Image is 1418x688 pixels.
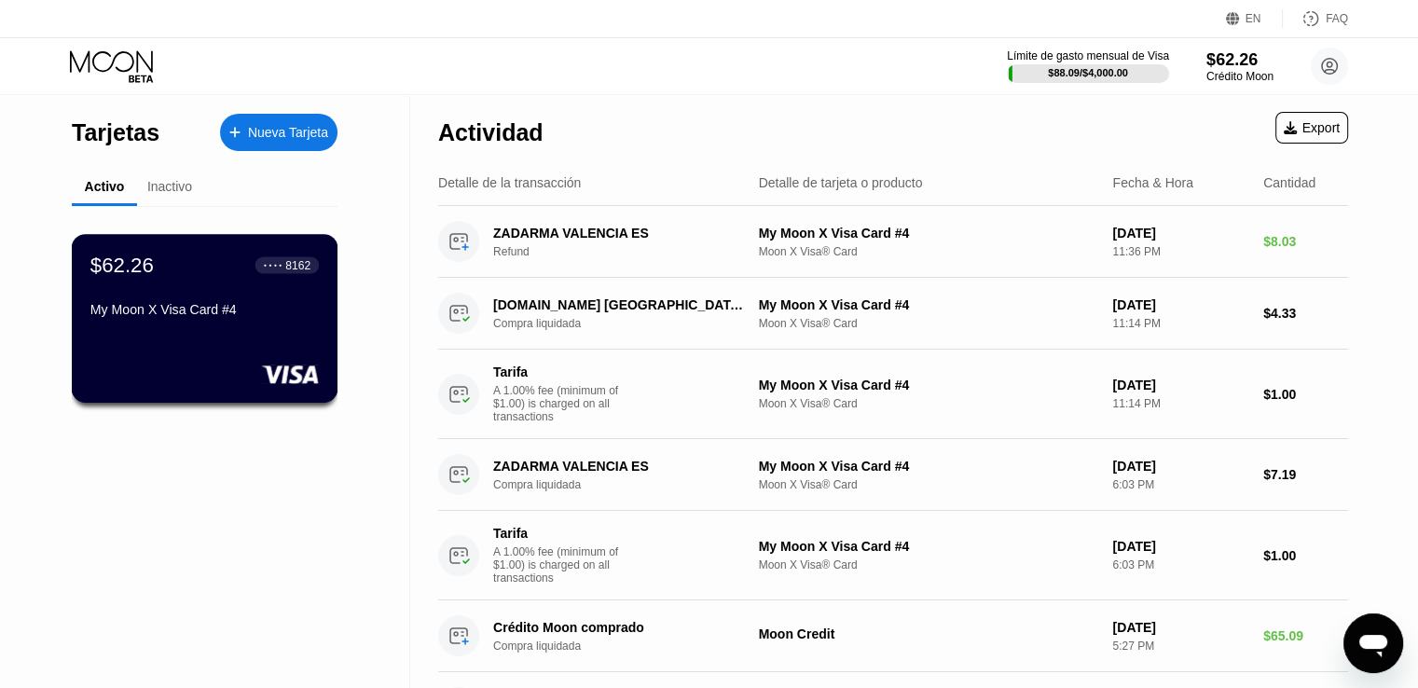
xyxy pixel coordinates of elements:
div: Límite de gasto mensual de Visa [1007,49,1169,62]
div: FAQ [1283,9,1348,28]
div: Compra liquidada [493,640,768,653]
div: [DATE] [1112,620,1248,635]
div: $62.26Crédito Moon [1206,50,1273,83]
div: Detalle de la transacción [438,175,581,190]
div: 8162 [285,258,310,271]
div: Refund [493,245,768,258]
div: Moon X Visa® Card [759,397,1098,410]
div: Tarjetas [72,119,159,146]
div: My Moon X Visa Card #4 [759,297,1098,312]
div: Inactivo [147,179,192,194]
div: $1.00 [1263,387,1348,402]
div: 11:36 PM [1112,245,1248,258]
div: $8.03 [1263,234,1348,249]
div: [DOMAIN_NAME] [GEOGRAPHIC_DATA] SECompra liquidadaMy Moon X Visa Card #4Moon X Visa® Card[DATE]11... [438,278,1348,350]
div: [DATE] [1112,378,1248,392]
div: Tarifa [493,365,624,379]
div: Activo [85,179,125,194]
div: $65.09 [1263,628,1348,643]
div: My Moon X Visa Card #4 [759,226,1098,241]
div: Compra liquidada [493,478,768,491]
div: Moon X Visa® Card [759,558,1098,571]
div: EN [1226,9,1283,28]
div: Nueva Tarjeta [220,114,337,151]
div: Tarifa [493,526,624,541]
div: ● ● ● ● [264,262,282,268]
div: ZADARMA VALENCIA ESCompra liquidadaMy Moon X Visa Card #4Moon X Visa® Card[DATE]6:03 PM$7.19 [438,439,1348,511]
div: $7.19 [1263,467,1348,482]
div: Moon X Visa® Card [759,317,1098,330]
div: Moon Credit [759,626,1098,641]
div: Fecha & Hora [1112,175,1192,190]
div: EN [1246,12,1261,25]
div: ZADARMA VALENCIA ES [493,459,749,474]
div: Crédito Moon comprado [493,620,749,635]
div: My Moon X Visa Card #4 [759,539,1098,554]
div: $1.00 [1263,548,1348,563]
div: ZADARMA VALENCIA ES [493,226,749,241]
div: Actividad [438,119,544,146]
div: 11:14 PM [1112,317,1248,330]
div: [DATE] [1112,459,1248,474]
div: A 1.00% fee (minimum of $1.00) is charged on all transactions [493,545,633,585]
div: Detalle de tarjeta o producto [759,175,923,190]
div: ZADARMA VALENCIA ESRefundMy Moon X Visa Card #4Moon X Visa® Card[DATE]11:36 PM$8.03 [438,206,1348,278]
div: Límite de gasto mensual de Visa$88.09/$4,000.00 [1007,49,1169,83]
div: $62.26 [1206,50,1273,70]
div: Compra liquidada [493,317,768,330]
div: Crédito Moon [1206,70,1273,83]
div: Export [1275,112,1348,144]
div: [DATE] [1112,297,1248,312]
div: TarifaA 1.00% fee (minimum of $1.00) is charged on all transactionsMy Moon X Visa Card #4Moon X V... [438,511,1348,600]
div: $88.09 / $4,000.00 [1048,67,1128,78]
div: TarifaA 1.00% fee (minimum of $1.00) is charged on all transactionsMy Moon X Visa Card #4Moon X V... [438,350,1348,439]
div: [DATE] [1112,539,1248,554]
div: 6:03 PM [1112,478,1248,491]
div: [DOMAIN_NAME] [GEOGRAPHIC_DATA] SE [493,297,749,312]
div: 5:27 PM [1112,640,1248,653]
div: Moon X Visa® Card [759,245,1098,258]
div: $62.26● ● ● ●8162My Moon X Visa Card #4 [73,235,337,402]
div: [DATE] [1112,226,1248,241]
div: 6:03 PM [1112,558,1248,571]
div: A 1.00% fee (minimum of $1.00) is charged on all transactions [493,384,633,423]
div: Export [1284,120,1340,135]
div: My Moon X Visa Card #4 [90,302,319,317]
div: $4.33 [1263,306,1348,321]
div: Moon X Visa® Card [759,478,1098,491]
div: My Moon X Visa Card #4 [759,378,1098,392]
div: Nueva Tarjeta [248,125,328,141]
div: My Moon X Visa Card #4 [759,459,1098,474]
iframe: Botón para iniciar la ventana de mensajería [1343,613,1403,673]
div: 11:14 PM [1112,397,1248,410]
div: FAQ [1326,12,1348,25]
div: $62.26 [90,253,154,277]
div: Cantidad [1263,175,1315,190]
div: Crédito Moon compradoCompra liquidadaMoon Credit[DATE]5:27 PM$65.09 [438,600,1348,672]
